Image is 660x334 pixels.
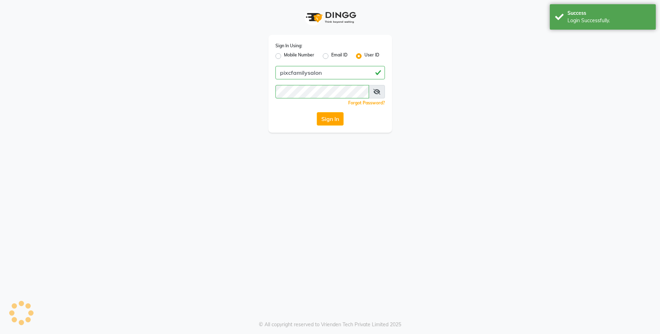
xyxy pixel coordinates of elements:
label: Mobile Number [284,52,314,60]
input: Username [275,85,369,98]
div: Login Successfully. [567,17,650,24]
input: Username [275,66,385,79]
button: Sign In [317,112,344,126]
div: Success [567,10,650,17]
label: User ID [364,52,379,60]
img: logo1.svg [302,7,358,28]
a: Forgot Password? [348,100,385,105]
label: Email ID [331,52,347,60]
label: Sign In Using: [275,43,302,49]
